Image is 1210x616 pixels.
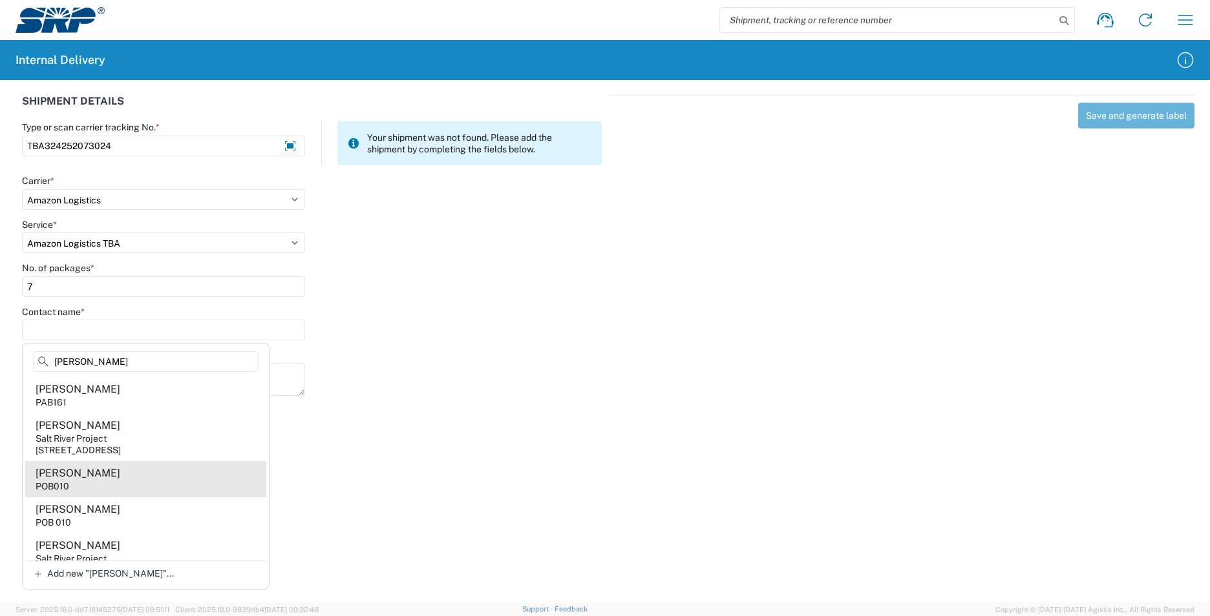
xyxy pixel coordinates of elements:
div: POB010 [36,480,69,492]
label: Service [22,219,57,231]
span: Add new "[PERSON_NAME]"... [47,568,174,579]
div: SHIPMENT DETAILS [22,96,602,121]
label: No. of packages [22,262,94,274]
span: Server: 2025.18.0-dd719145275 [16,606,169,613]
div: [PERSON_NAME] [36,466,120,480]
h2: Internal Delivery [16,52,105,68]
span: Copyright © [DATE]-[DATE] Agistix Inc., All Rights Reserved [995,604,1194,615]
div: Salt River Project [36,433,107,444]
span: Your shipment was not found. Please add the shipment by completing the fields below. [367,132,591,155]
span: [DATE] 09:32:48 [264,606,319,613]
div: POB 010 [36,517,71,528]
div: PAB161 [36,396,67,408]
div: [PERSON_NAME] [36,502,120,517]
img: srp [16,7,105,33]
div: Salt River Project [36,553,107,564]
span: Client: 2025.18.0-9839db4 [175,606,319,613]
div: [STREET_ADDRESS] [36,444,121,456]
label: Carrier [22,175,54,187]
div: [PERSON_NAME] [36,418,120,433]
label: Contact name [22,306,85,318]
a: Support [522,605,555,613]
a: Feedback [555,605,588,613]
input: Shipment, tracking or reference number [720,8,1055,32]
span: [DATE] 09:51:11 [121,606,169,613]
div: [PERSON_NAME] [36,382,120,396]
label: Type or scan carrier tracking No. [22,121,160,133]
div: [PERSON_NAME] [36,539,120,553]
